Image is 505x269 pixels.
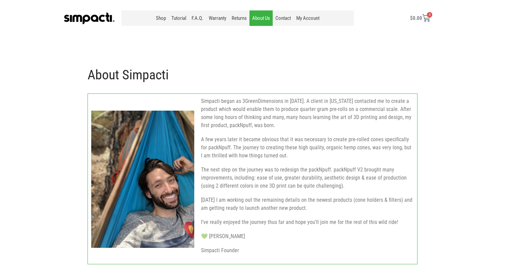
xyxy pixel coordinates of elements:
p: Simpacti Founder [201,246,414,255]
a: Returns [229,10,249,26]
bdi: 0.00 [410,15,422,21]
a: F.A.Q. [189,10,206,26]
p: [DATE] I am working out the remaining details on the newest products (cone holders & filters) and... [201,196,414,212]
h1: About Simpacti [88,67,417,83]
p: 💚 [PERSON_NAME] [201,232,414,240]
a: Shop [153,10,169,26]
a: My Account [294,10,322,26]
a: Warranty [206,10,229,26]
a: About Us [249,10,273,26]
a: Tutorial [169,10,189,26]
p: Simpacti began as 3GreenDimensions in [DATE]. A client in [US_STATE] contacted me to create a pro... [201,97,414,129]
span: 0 [427,12,432,17]
a: Contact [273,10,294,26]
p: The next step on the journey was to redesign the packNpuff. packNpuff V2 brought many improvement... [201,166,414,190]
a: $0.00 0 [402,10,438,26]
span: $ [410,15,413,21]
p: A few years later it became obvious that it was necessary to create pre-rolled cones specifically... [201,136,414,160]
p: I’ve really enjoyed the journey thus far and hope you’ll join me for the rest of this wild ride! [201,218,414,226]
